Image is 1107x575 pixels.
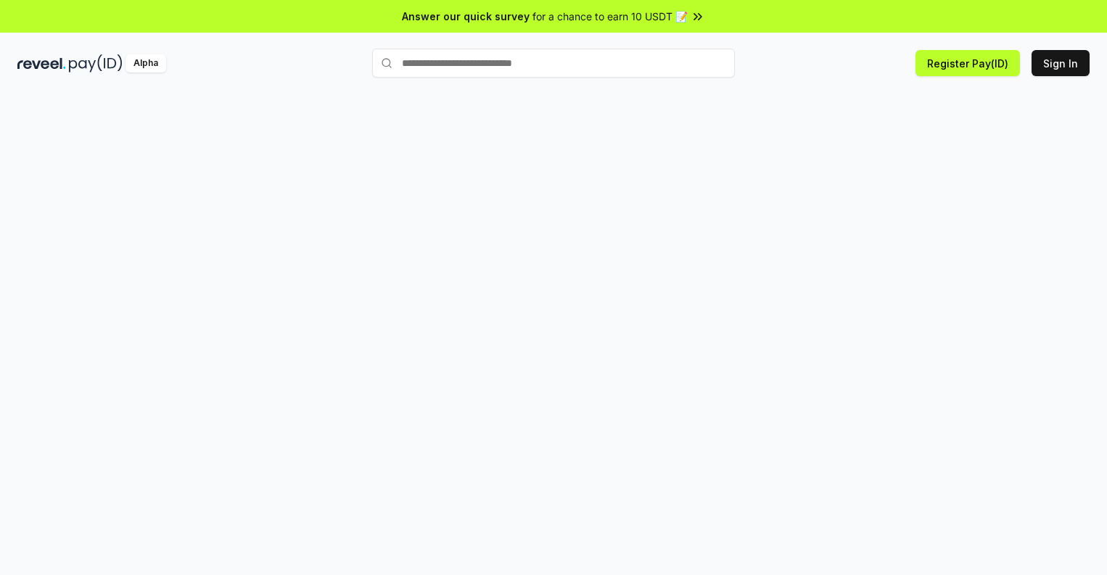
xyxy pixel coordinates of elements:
[125,54,166,73] div: Alpha
[69,54,123,73] img: pay_id
[402,9,530,24] span: Answer our quick survey
[17,54,66,73] img: reveel_dark
[532,9,688,24] span: for a chance to earn 10 USDT 📝
[915,50,1020,76] button: Register Pay(ID)
[1032,50,1090,76] button: Sign In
